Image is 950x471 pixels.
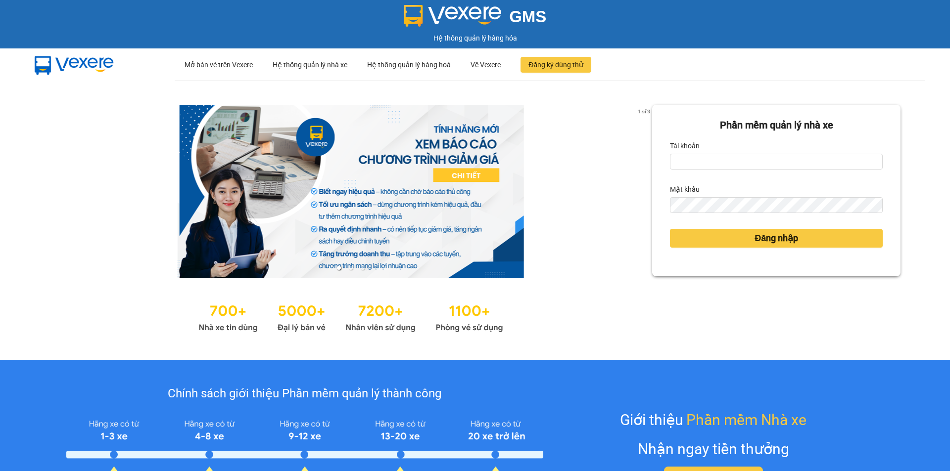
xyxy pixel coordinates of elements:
li: slide item 1 [337,266,341,270]
li: slide item 3 [361,266,365,270]
span: Đăng nhập [755,231,798,245]
input: Tài khoản [670,154,883,170]
button: next slide / item [638,105,652,278]
p: 1 of 3 [635,105,652,118]
label: Tài khoản [670,138,700,154]
div: Phần mềm quản lý nhà xe [670,118,883,133]
div: Hệ thống quản lý hàng hoá [367,49,451,81]
div: Giới thiệu [620,408,807,431]
input: Mật khẩu [670,197,883,213]
li: slide item 2 [349,266,353,270]
img: logo 2 [404,5,502,27]
div: Mở bán vé trên Vexere [185,49,253,81]
div: Về Vexere [471,49,501,81]
span: Phần mềm Nhà xe [686,408,807,431]
img: mbUUG5Q.png [25,48,124,81]
button: previous slide / item [49,105,63,278]
a: GMS [404,15,547,23]
span: Đăng ký dùng thử [528,59,583,70]
div: Chính sách giới thiệu Phần mềm quản lý thành công [66,385,543,403]
div: Hệ thống quản lý nhà xe [273,49,347,81]
img: Statistics.png [198,298,503,335]
label: Mật khẩu [670,181,700,197]
div: Nhận ngay tiền thưởng [638,437,789,461]
span: GMS [509,7,546,26]
div: Hệ thống quản lý hàng hóa [2,33,948,43]
button: Đăng nhập [670,229,883,248]
button: Đăng ký dùng thử [521,57,591,73]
